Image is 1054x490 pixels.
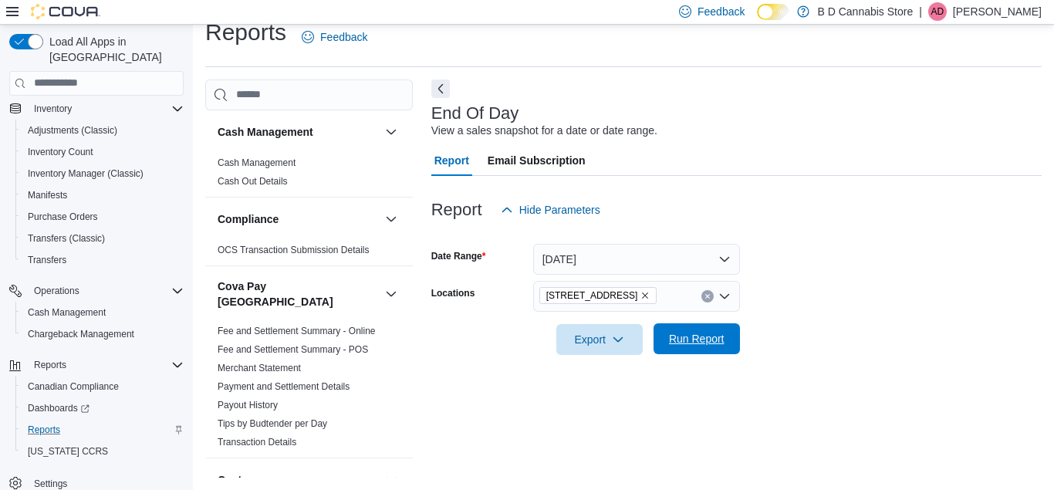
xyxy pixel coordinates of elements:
[382,285,400,303] button: Cova Pay [GEOGRAPHIC_DATA]
[34,478,67,490] span: Settings
[218,380,350,393] span: Payment and Settlement Details
[218,124,379,140] button: Cash Management
[22,143,100,161] a: Inventory Count
[757,4,789,20] input: Dark Mode
[218,363,301,373] a: Merchant Statement
[218,472,379,488] button: Customer
[22,143,184,161] span: Inventory Count
[28,146,93,158] span: Inventory Count
[218,436,296,448] span: Transaction Details
[28,306,106,319] span: Cash Management
[15,441,190,462] button: [US_STATE] CCRS
[22,186,73,204] a: Manifests
[15,120,190,141] button: Adjustments (Classic)
[640,291,650,300] button: Remove 213 City Centre Mall from selection in this group
[22,303,112,322] a: Cash Management
[382,123,400,141] button: Cash Management
[919,2,922,21] p: |
[28,445,108,458] span: [US_STATE] CCRS
[22,442,184,461] span: Washington CCRS
[931,2,944,21] span: AD
[28,232,105,245] span: Transfers (Classic)
[817,2,913,21] p: B D Cannabis Store
[43,34,184,65] span: Load All Apps in [GEOGRAPHIC_DATA]
[218,399,278,411] span: Payout History
[218,244,370,256] span: OCS Transaction Submission Details
[28,124,117,137] span: Adjustments (Classic)
[218,157,296,169] span: Cash Management
[15,206,190,228] button: Purchase Orders
[654,323,740,354] button: Run Report
[15,419,190,441] button: Reports
[218,245,370,255] a: OCS Transaction Submission Details
[205,241,413,265] div: Compliance
[218,326,376,336] a: Fee and Settlement Summary - Online
[205,154,413,197] div: Cash Management
[218,381,350,392] a: Payment and Settlement Details
[28,254,66,266] span: Transfers
[28,356,184,374] span: Reports
[22,164,184,183] span: Inventory Manager (Classic)
[28,167,144,180] span: Inventory Manager (Classic)
[28,100,78,118] button: Inventory
[28,402,90,414] span: Dashboards
[546,288,638,303] span: [STREET_ADDRESS]
[218,157,296,168] a: Cash Management
[218,437,296,448] a: Transaction Details
[22,303,184,322] span: Cash Management
[431,287,475,299] label: Locations
[431,123,657,139] div: View a sales snapshot for a date or date range.
[218,418,327,429] a: Tips by Budtender per Day
[22,186,184,204] span: Manifests
[669,331,725,346] span: Run Report
[15,302,190,323] button: Cash Management
[15,249,190,271] button: Transfers
[28,328,134,340] span: Chargeback Management
[28,282,86,300] button: Operations
[698,4,745,19] span: Feedback
[320,29,367,45] span: Feedback
[22,325,140,343] a: Chargeback Management
[15,397,190,419] a: Dashboards
[701,290,714,302] button: Clear input
[218,211,279,227] h3: Compliance
[28,189,67,201] span: Manifests
[22,251,73,269] a: Transfers
[533,244,740,275] button: [DATE]
[15,141,190,163] button: Inventory Count
[218,175,288,188] span: Cash Out Details
[382,471,400,489] button: Customer
[15,228,190,249] button: Transfers (Classic)
[218,417,327,430] span: Tips by Budtender per Day
[22,442,114,461] a: [US_STATE] CCRS
[22,421,66,439] a: Reports
[22,208,104,226] a: Purchase Orders
[556,324,643,355] button: Export
[434,145,469,176] span: Report
[28,380,119,393] span: Canadian Compliance
[28,211,98,223] span: Purchase Orders
[34,359,66,371] span: Reports
[22,121,184,140] span: Adjustments (Classic)
[218,176,288,187] a: Cash Out Details
[218,362,301,374] span: Merchant Statement
[15,323,190,345] button: Chargeback Management
[34,103,72,115] span: Inventory
[22,251,184,269] span: Transfers
[218,344,368,355] a: Fee and Settlement Summary - POS
[488,145,586,176] span: Email Subscription
[431,79,450,98] button: Next
[28,100,184,118] span: Inventory
[296,22,373,52] a: Feedback
[757,20,758,21] span: Dark Mode
[15,163,190,184] button: Inventory Manager (Classic)
[953,2,1042,21] p: [PERSON_NAME]
[205,322,413,458] div: Cova Pay [GEOGRAPHIC_DATA]
[218,279,379,309] h3: Cova Pay [GEOGRAPHIC_DATA]
[218,343,368,356] span: Fee and Settlement Summary - POS
[31,4,100,19] img: Cova
[22,399,184,417] span: Dashboards
[28,356,73,374] button: Reports
[218,400,278,411] a: Payout History
[22,399,96,417] a: Dashboards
